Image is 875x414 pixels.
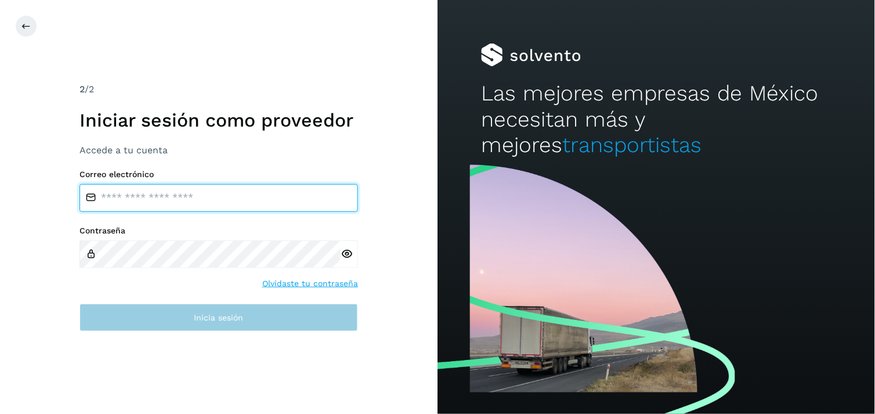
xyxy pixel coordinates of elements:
[79,82,358,96] div: /2
[79,84,85,95] span: 2
[79,304,358,332] button: Inicia sesión
[262,278,358,290] a: Olvidaste tu contraseña
[79,226,358,236] label: Contraseña
[194,314,244,322] span: Inicia sesión
[481,81,831,158] h2: Las mejores empresas de México necesitan más y mejores
[79,109,358,131] h1: Iniciar sesión como proveedor
[79,145,358,156] h3: Accede a tu cuenta
[562,132,702,157] span: transportistas
[79,170,358,179] label: Correo electrónico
